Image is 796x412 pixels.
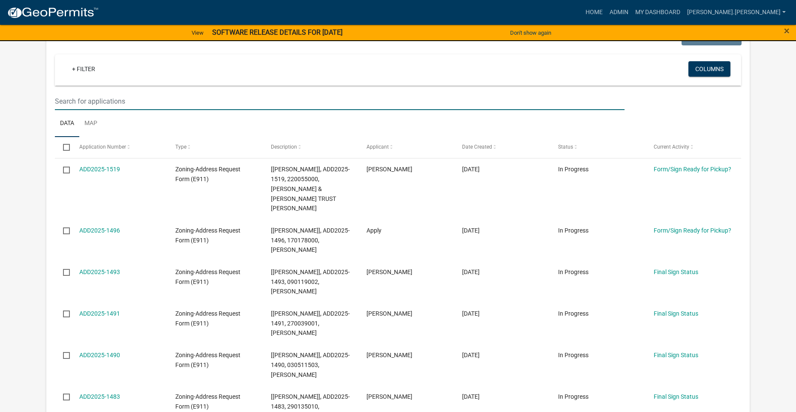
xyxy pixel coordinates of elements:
[550,137,645,158] datatable-header-cell: Status
[175,393,240,410] span: Zoning-Address Request Form (E911)
[558,144,573,150] span: Status
[366,352,412,358] span: Michael Johnson
[462,310,480,317] span: 07/11/2025
[462,166,480,173] span: 08/27/2025
[79,310,120,317] a: ADD2025-1491
[79,227,120,234] a: ADD2025-1496
[366,393,412,400] span: Taylor Hillukka
[654,310,698,317] a: Final Sign Status
[654,144,689,150] span: Current Activity
[654,393,698,400] a: Final Sign Status
[558,352,589,358] span: In Progress
[175,352,240,368] span: Zoning-Address Request Form (E911)
[462,393,480,400] span: 06/23/2025
[654,269,698,275] a: Final Sign Status
[65,61,102,77] a: + Filter
[507,26,555,40] button: Don't show again
[784,26,790,36] button: Close
[175,144,186,150] span: Type
[271,144,297,150] span: Description
[366,269,412,275] span: Megan McMonagle
[358,137,454,158] datatable-header-cell: Applicant
[79,166,120,173] a: ADD2025-1519
[462,352,480,358] span: 07/10/2025
[271,227,350,254] span: [Nicole Bradbury], ADD2025-1496, 170178000, BARRY K NELSON
[175,269,240,285] span: Zoning-Address Request Form (E911)
[71,137,167,158] datatable-header-cell: Application Number
[175,166,240,182] span: Zoning-Address Request Form (E911)
[558,393,589,400] span: In Progress
[271,310,350,337] span: [Nicole Bradbury], ADD2025-1491, 270039001, AMANDA YURECKO
[558,227,589,234] span: In Progress
[263,137,358,158] datatable-header-cell: Description
[79,110,102,137] a: Map
[188,26,207,40] a: View
[212,28,342,36] strong: SOFTWARE RELEASE DETAILS FOR [DATE]
[654,352,698,358] a: Final Sign Status
[55,137,71,158] datatable-header-cell: Select
[175,227,240,244] span: Zoning-Address Request Form (E911)
[684,4,789,21] a: [PERSON_NAME].[PERSON_NAME]
[462,144,492,150] span: Date Created
[79,144,126,150] span: Application Number
[632,4,684,21] a: My Dashboard
[558,269,589,275] span: In Progress
[175,310,240,327] span: Zoning-Address Request Form (E911)
[271,166,350,212] span: [Nicole Bradbury], ADD2025-1519, 220055000, RICHARD W & JANE H TRUST NUNN
[366,166,412,173] span: Richard Nunn
[79,269,120,275] a: ADD2025-1493
[558,310,589,317] span: In Progress
[462,227,480,234] span: 07/17/2025
[55,93,625,110] input: Search for applications
[79,393,120,400] a: ADD2025-1483
[271,269,350,295] span: [Nicole Bradbury], ADD2025-1493, 090119002, DANIEL MCMONAGLE
[582,4,606,21] a: Home
[688,61,730,77] button: Columns
[454,137,550,158] datatable-header-cell: Date Created
[784,25,790,37] span: ×
[606,4,632,21] a: Admin
[558,166,589,173] span: In Progress
[654,227,731,234] a: Form/Sign Ready for Pickup?
[271,352,350,378] span: [Nicole Bradbury], ADD2025-1490, 030511503, MICHAEL JOHNSON
[366,144,389,150] span: Applicant
[366,227,381,234] span: Apply
[646,137,741,158] datatable-header-cell: Current Activity
[366,310,412,317] span: AMANDA YURECKO
[654,166,731,173] a: Form/Sign Ready for Pickup?
[79,352,120,358] a: ADD2025-1490
[462,269,480,275] span: 07/14/2025
[167,137,262,158] datatable-header-cell: Type
[55,110,79,137] a: Data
